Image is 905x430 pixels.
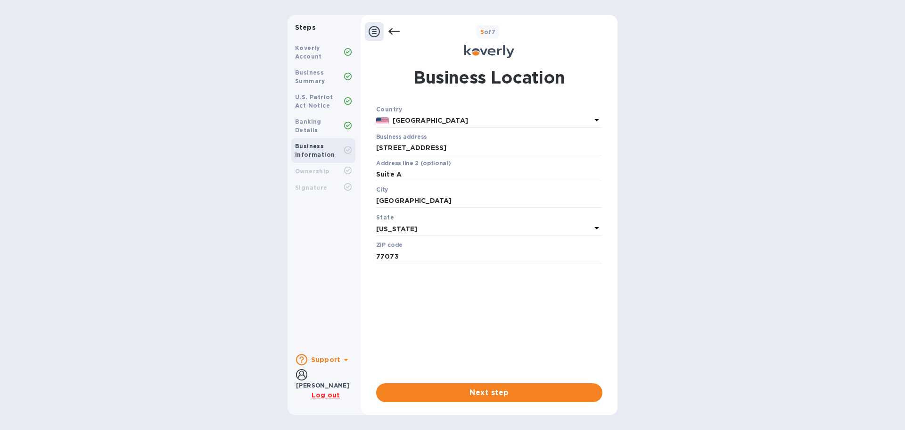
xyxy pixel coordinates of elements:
h1: Business Location [413,66,565,89]
b: Koverly Account [295,44,322,60]
b: [PERSON_NAME] [296,382,350,389]
img: US [376,118,389,124]
button: Next step [376,383,602,402]
label: ZIP code [376,243,403,248]
b: Business Information [295,143,335,158]
input: Enter address [376,141,602,155]
b: U.S. Patriot Act Notice [295,93,333,109]
b: [GEOGRAPHIC_DATA] [393,117,468,124]
input: Enter city [376,194,602,208]
label: Business address [376,134,427,140]
label: City [376,187,388,193]
input: Enter ZIP code [376,249,602,263]
b: of 7 [480,28,496,35]
span: 5 [480,28,484,35]
b: Support [311,356,340,363]
u: Log out [312,391,340,399]
b: Steps [295,24,315,31]
label: Address line 2 (optional) [376,160,451,166]
b: Banking Details [295,118,321,134]
b: [US_STATE] [376,225,417,233]
input: Enter address [376,168,602,182]
b: Signature [295,184,328,191]
b: Ownership [295,168,329,175]
span: Next step [384,387,595,398]
b: Country [376,106,403,113]
b: Business Summary [295,69,325,84]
